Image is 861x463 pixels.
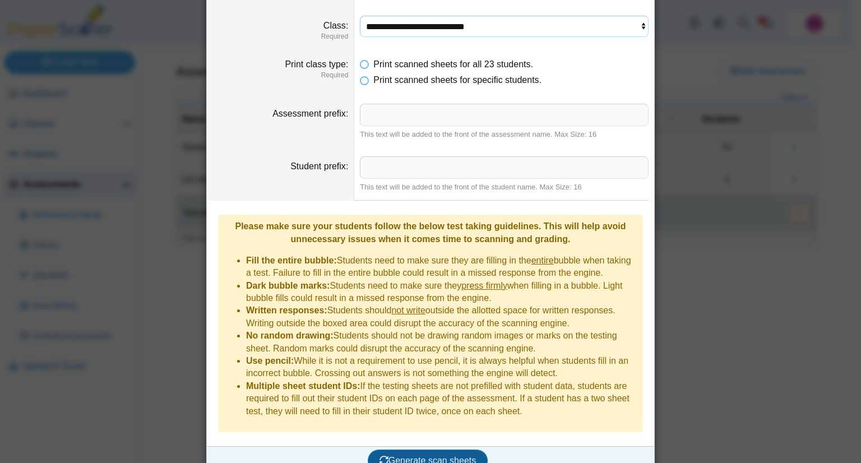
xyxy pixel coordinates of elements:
u: entire [531,256,554,265]
span: Print scanned sheets for all 23 students. [373,59,533,69]
label: Class [323,21,348,30]
li: Students should outside the allotted space for written responses. Writing outside the boxed area ... [246,304,637,330]
label: Assessment prefix [272,109,348,118]
li: Students need to make sure they are filling in the bubble when taking a test. Failure to fill in ... [246,254,637,280]
label: Print class type [285,59,348,69]
b: Please make sure your students follow the below test taking guidelines. This will help avoid unne... [235,221,626,243]
u: not write [391,305,425,315]
b: Dark bubble marks: [246,281,330,290]
span: Print scanned sheets for specific students. [373,75,541,85]
li: Students should not be drawing random images or marks on the testing sheet. Random marks could di... [246,330,637,355]
li: Students need to make sure they when filling in a bubble. Light bubble fills could result in a mi... [246,280,637,305]
b: Fill the entire bubble: [246,256,337,265]
u: press firmly [461,281,507,290]
div: This text will be added to the front of the assessment name. Max Size: 16 [360,129,649,140]
dfn: Required [212,32,348,41]
b: Use pencil: [246,356,294,365]
label: Student prefix [290,161,348,171]
li: While it is not a requirement to use pencil, it is always helpful when students fill in an incorr... [246,355,637,380]
b: Multiple sheet student IDs: [246,381,360,391]
li: If the testing sheets are not prefilled with student data, students are required to fill out thei... [246,380,637,418]
b: No random drawing: [246,331,334,340]
dfn: Required [212,71,348,80]
div: This text will be added to the front of the student name. Max Size: 16 [360,182,649,192]
b: Written responses: [246,305,327,315]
